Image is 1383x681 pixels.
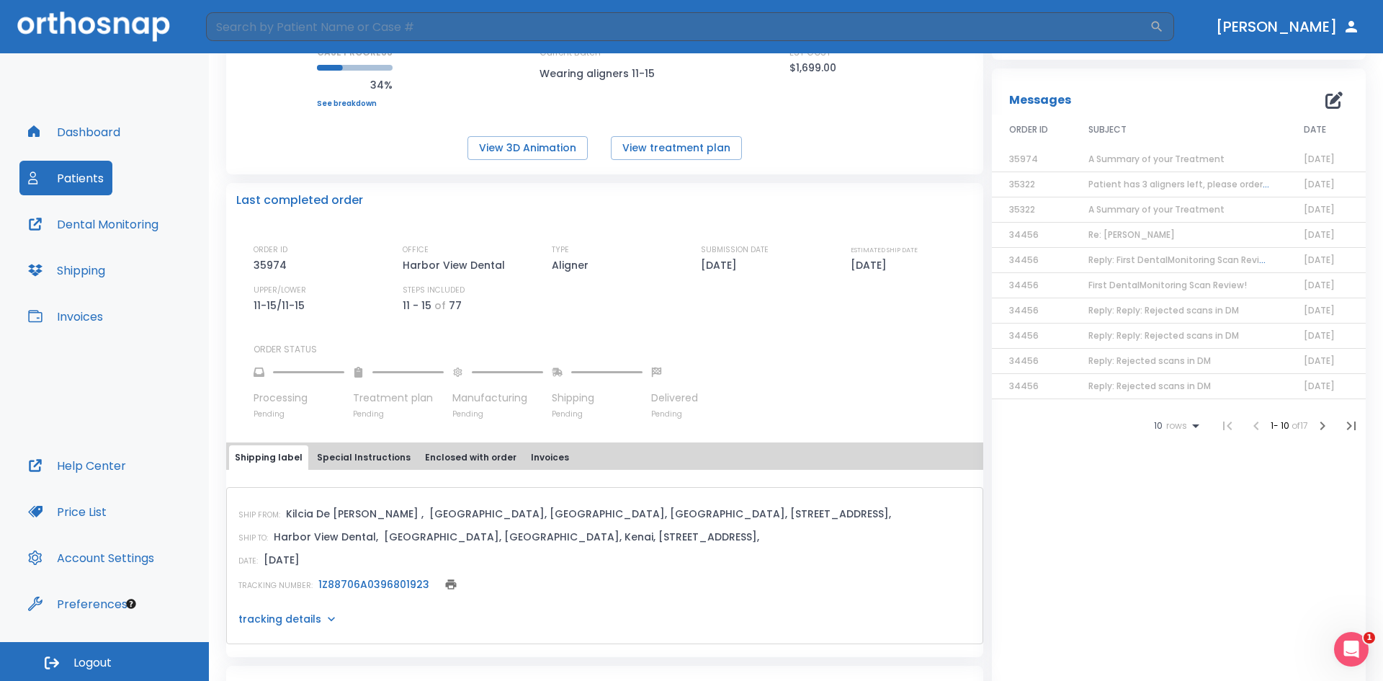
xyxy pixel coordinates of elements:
p: SUBMISSION DATE [701,244,769,257]
span: Reply: Rejected scans in DM [1088,355,1211,367]
span: 34456 [1009,279,1039,291]
p: [DATE] [701,257,742,274]
span: 10 [1154,421,1163,431]
p: Last completed order [236,192,363,209]
button: Dental Monitoring [19,207,167,241]
p: tracking details [238,612,321,626]
p: Pending [552,409,643,419]
p: Harbor View Dental, [274,528,378,546]
button: Shipping [19,253,114,288]
button: Help Center [19,448,135,483]
span: 1 [1364,632,1375,644]
button: Account Settings [19,540,163,575]
p: Delivered [651,391,698,406]
p: of [434,297,446,314]
p: $1,699.00 [789,59,836,76]
span: [DATE] [1304,279,1335,291]
button: Shipping label [229,445,308,470]
span: [DATE] [1304,304,1335,316]
span: [DATE] [1304,254,1335,266]
button: Price List [19,494,115,529]
p: SHIP FROM: [238,509,280,522]
span: 35322 [1009,203,1035,215]
p: Processing [254,391,344,406]
p: 34% [317,76,393,94]
span: [DATE] [1304,203,1335,215]
p: SHIP TO: [238,532,268,545]
p: OFFICE [403,244,429,257]
span: First DentalMonitoring Scan Review! [1088,279,1247,291]
p: [GEOGRAPHIC_DATA], [GEOGRAPHIC_DATA], [GEOGRAPHIC_DATA], [STREET_ADDRESS], [429,505,891,522]
p: 77 [449,297,462,314]
p: Pending [353,409,444,419]
span: Reply: Reply: Rejected scans in DM [1088,329,1239,342]
span: Re: [PERSON_NAME] [1088,228,1175,241]
span: 34456 [1009,228,1039,241]
span: 35322 [1009,178,1035,190]
button: [PERSON_NAME] [1210,14,1366,40]
span: 34456 [1009,329,1039,342]
p: TYPE [552,244,569,257]
span: Reply: First DentalMonitoring Scan Review! [1088,254,1275,266]
a: See breakdown [317,99,393,108]
span: [DATE] [1304,153,1335,165]
span: Logout [73,655,112,671]
button: Dashboard [19,115,129,149]
span: ORDER ID [1009,123,1048,136]
span: [DATE] [1304,329,1335,342]
button: Patients [19,161,112,195]
p: Pending [452,409,543,419]
p: ORDER ID [254,244,287,257]
p: Kilcia De [PERSON_NAME] , [286,505,424,522]
p: Treatment plan [353,391,444,406]
span: Reply: Reply: Rejected scans in DM [1088,304,1239,316]
div: tabs [229,445,980,470]
p: Aligner [552,257,594,274]
span: [DATE] [1304,178,1335,190]
span: [DATE] [1304,228,1335,241]
span: SUBJECT [1088,123,1127,136]
p: Pending [254,409,344,419]
span: rows [1163,421,1187,431]
span: of 17 [1292,419,1308,432]
button: Special Instructions [311,445,416,470]
button: View treatment plan [611,136,742,160]
p: UPPER/LOWER [254,284,306,297]
img: Orthosnap [17,12,170,41]
p: [GEOGRAPHIC_DATA], [GEOGRAPHIC_DATA], Kenai, [STREET_ADDRESS], [384,528,759,546]
p: Messages [1009,92,1071,109]
a: 1Z88706A0396801923 [318,577,429,592]
span: Reply: Rejected scans in DM [1088,380,1211,392]
p: Pending [651,409,698,419]
p: ESTIMATED SHIP DATE [851,244,918,257]
span: 34456 [1009,254,1039,266]
span: Patient has 3 aligners left, please order next set! [1088,178,1305,190]
p: TRACKING NUMBER: [238,579,313,592]
iframe: Intercom live chat [1334,632,1369,667]
button: Preferences [19,587,136,621]
p: ORDER STATUS [254,343,973,356]
span: 34456 [1009,355,1039,367]
button: print [441,574,461,595]
p: [DATE] [264,551,300,569]
button: Invoices [525,445,575,470]
span: [DATE] [1304,355,1335,367]
span: 35974 [1009,153,1038,165]
span: DATE [1304,123,1326,136]
p: 11-15/11-15 [254,297,310,314]
span: A Summary of your Treatment [1088,153,1225,165]
p: Shipping [552,391,643,406]
p: Wearing aligners 11-15 [540,65,669,82]
p: 11 - 15 [403,297,431,314]
p: DATE: [238,555,258,568]
div: Tooltip anchor [125,597,138,610]
p: STEPS INCLUDED [403,284,465,297]
p: Manufacturing [452,391,543,406]
span: 1 - 10 [1271,419,1292,432]
p: [DATE] [851,257,892,274]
